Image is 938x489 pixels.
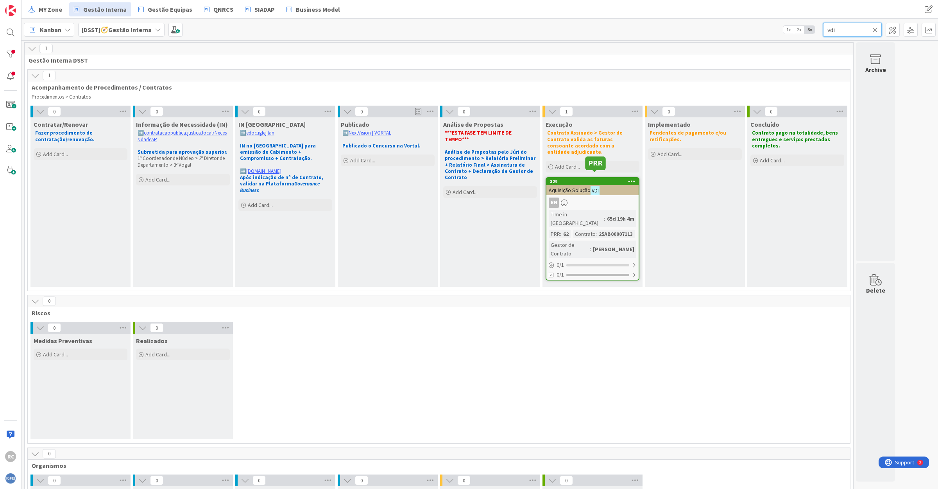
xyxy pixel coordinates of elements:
input: Quick Filter... [823,23,882,37]
span: Business Model [296,5,340,14]
p: ➡️ [240,130,331,136]
div: 2 [41,3,43,9]
span: Gestão Equipas [148,5,192,14]
a: contratacaopublica.justica.local/NecessidadeAP [138,129,227,142]
strong: Análise de Propostas pelo Júri do procedimento > Relatório Preliminar + Relatório Final > Assinat... [445,149,537,181]
span: Add Card... [43,151,68,158]
span: Add Card... [350,157,375,164]
span: Informação de Necessidade (IN) [136,120,228,128]
span: 0 [457,476,471,485]
div: Archive [865,65,886,74]
span: QNRCS [213,5,233,14]
div: PRR [549,230,560,238]
div: 329 [550,179,639,184]
span: Support [16,1,36,11]
span: Concluído [750,120,779,128]
span: Add Card... [43,351,68,358]
span: : [590,245,591,253]
strong: Contrato Assinado > Gestor de Contrato valida as faturas consoante acordado com a entidade adjudi... [547,129,624,155]
p: ➡️ [240,168,331,174]
b: [DSST]🧭Gestão Interna [82,26,152,34]
span: : [604,214,605,223]
div: Contrato [573,230,596,238]
span: SIADAP [254,5,275,14]
span: 1 [43,71,56,80]
h5: PRR [589,160,603,167]
div: 0/1 [546,260,639,270]
span: Contratar/Renovar [34,120,88,128]
span: Implementado [648,120,691,128]
p: 1º Coordenador de Núcleo > 2º Diretor de Departamento > 3º Vogal [138,155,228,168]
span: 1 [39,44,53,53]
span: Execução [546,120,573,128]
div: RC [5,451,16,462]
span: Add Card... [453,189,478,196]
span: Análise de Propostas [443,120,503,128]
span: 0/1 [557,271,564,279]
span: Add Card... [657,151,682,158]
strong: Após indicação de nº de Contrato, validar na Plataforma [240,174,324,194]
span: IN Aprovada [238,120,306,128]
div: 62 [561,230,571,238]
a: edoc.igfej.lan [246,129,274,136]
span: MY Zone [39,5,62,14]
span: Aquisição Solução [549,187,591,194]
div: Time in [GEOGRAPHIC_DATA] [549,210,604,227]
span: 0 [150,323,163,333]
div: RN [549,198,559,208]
span: 0 [150,107,163,116]
a: Business Model [282,2,345,16]
div: 25AB00007113 [597,230,635,238]
span: 0 [662,107,675,116]
span: 0 [43,297,56,306]
span: 0 [48,476,61,485]
a: SIADAP [240,2,279,16]
strong: Submetida para aprovação superior. [138,149,227,155]
span: 0 [48,107,61,116]
p: ➡️ [342,130,433,136]
a: MY Zone [24,2,67,16]
span: 0 / 1 [557,261,564,269]
p: Procedimentos > Contratos [32,94,846,100]
span: Add Card... [248,201,273,209]
span: Organismos [32,462,840,469]
a: Gestão Interna [69,2,131,16]
strong: Contrato pago na totalidade, bens entregues e serviços prestados completos. [752,129,839,149]
a: NextVision | VORTAL [349,129,391,136]
span: 0 [252,107,266,116]
strong: IN no [GEOGRAPHIC_DATA] para emissão de Cabimento + Compromisso + Contratação. [240,142,317,162]
img: Visit kanbanzone.com [5,5,16,16]
a: Gestão Equipas [134,2,197,16]
span: 0 [764,107,778,116]
span: 0 [43,449,56,458]
span: : [560,230,561,238]
mark: VDI [591,186,600,195]
span: 1x [783,26,794,34]
span: 2x [794,26,804,34]
span: Medidas Preventivas [34,337,92,345]
span: Kanban [40,25,61,34]
div: 329 [546,178,639,185]
span: 0 [150,476,163,485]
a: [DOMAIN_NAME] [246,168,281,174]
p: ➡️ [138,130,228,143]
em: Governance Business [240,180,321,193]
span: Gestão Interna [83,5,127,14]
strong: Publicado o Concurso na Vortal. [342,142,421,149]
span: 0 [355,476,368,485]
span: 0 [252,476,266,485]
div: RN [546,198,639,208]
span: Add Card... [760,157,785,164]
div: Delete [866,286,885,295]
strong: Pendentes de pagamento e/ou retificações. [650,129,727,142]
span: 0 [560,476,573,485]
span: 0 [355,107,368,116]
a: QNRCS [199,2,238,16]
span: Gestão Interna DSST [29,56,843,64]
div: 65d 19h 4m [605,214,636,223]
img: avatar [5,473,16,484]
strong: ***ESTA FASE TEM LIMITE DE TEMPO*** [445,129,513,142]
div: Gestor de Contrato [549,241,590,258]
strong: Fazer procedimento de contratação/renovação. [35,129,95,142]
span: Riscos [32,309,840,317]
